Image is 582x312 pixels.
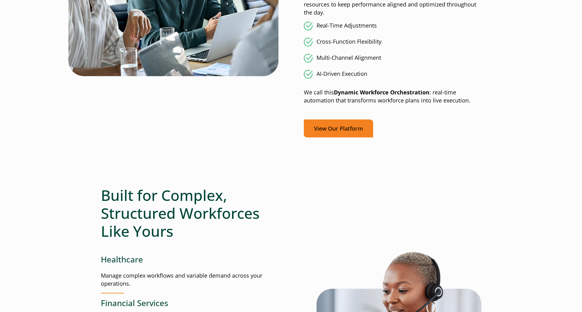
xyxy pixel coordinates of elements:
h3: Financial Services [101,298,291,308]
h3: Healthcare [101,255,291,264]
a: View Our Platform [304,119,373,138]
li: Real-Time Adjustments [304,22,481,30]
li: Cross-Function Flexibility [304,38,481,46]
p: Manage complex workflows and variable demand across your operations. [101,272,291,288]
li: Multi-Channel Alignment [304,54,481,63]
h2: Built for Complex, Structured Workforces Like Yours [101,186,291,240]
li: AI-Driven Execution [304,70,481,79]
strong: Dynamic Workforce Orchestration [334,89,429,96]
p: We call this : real-time automation that transforms workforce plans into live execution. [304,89,481,105]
